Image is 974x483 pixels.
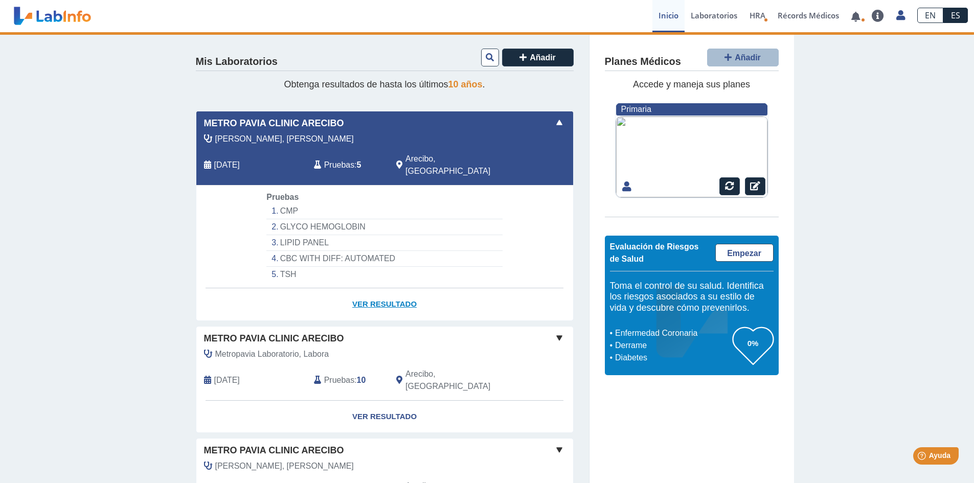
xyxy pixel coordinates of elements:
li: CBC WITH DIFF: AUTOMATED [266,251,502,267]
h3: 0% [733,337,774,350]
div: : [306,368,389,393]
span: Pruebas [324,374,354,386]
h5: Toma el control de su salud. Identifica los riesgos asociados a su estilo de vida y descubre cómo... [610,281,774,314]
a: EN [917,8,943,23]
span: Metro Pavia Clinic Arecibo [204,117,344,130]
span: Añadir [530,53,556,62]
li: CMP [266,203,502,219]
a: Ver Resultado [196,288,573,320]
iframe: Help widget launcher [883,443,963,472]
span: Pruebas [324,159,354,171]
b: 5 [357,160,361,169]
span: Primaria [621,105,651,113]
span: Pruebas [266,193,299,201]
li: Enfermedad Coronaria [613,327,733,339]
button: Añadir [502,49,574,66]
li: TSH [266,267,502,282]
span: 2025-05-09 [214,374,240,386]
span: Obtenga resultados de hasta los últimos . [284,79,485,89]
span: Añadir [735,53,761,62]
button: Añadir [707,49,779,66]
a: Ver Resultado [196,401,573,433]
span: Evaluación de Riesgos de Salud [610,242,699,263]
span: Miranda Rodriguez, Samayra [215,133,354,145]
h4: Planes Médicos [605,56,681,68]
span: HRA [750,10,765,20]
span: Metropavia Laboratorio, Labora [215,348,329,360]
span: Metro Pavia Clinic Arecibo [204,444,344,457]
a: ES [943,8,968,23]
span: Accede y maneja sus planes [633,79,750,89]
b: 10 [357,376,366,384]
span: 2025-09-12 [214,159,240,171]
span: Empezar [727,249,761,258]
li: Derrame [613,339,733,352]
span: Metro Pavia Clinic Arecibo [204,332,344,346]
a: Empezar [715,244,774,262]
h4: Mis Laboratorios [196,56,278,68]
span: Arecibo, PR [405,153,518,177]
span: Arecibo, PR [405,368,518,393]
li: LIPID PANEL [266,235,502,251]
span: 10 años [448,79,483,89]
li: Diabetes [613,352,733,364]
div: : [306,153,389,177]
span: Miranda Rodriguez, Samayra [215,460,354,472]
li: GLYCO HEMOGLOBIN [266,219,502,235]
